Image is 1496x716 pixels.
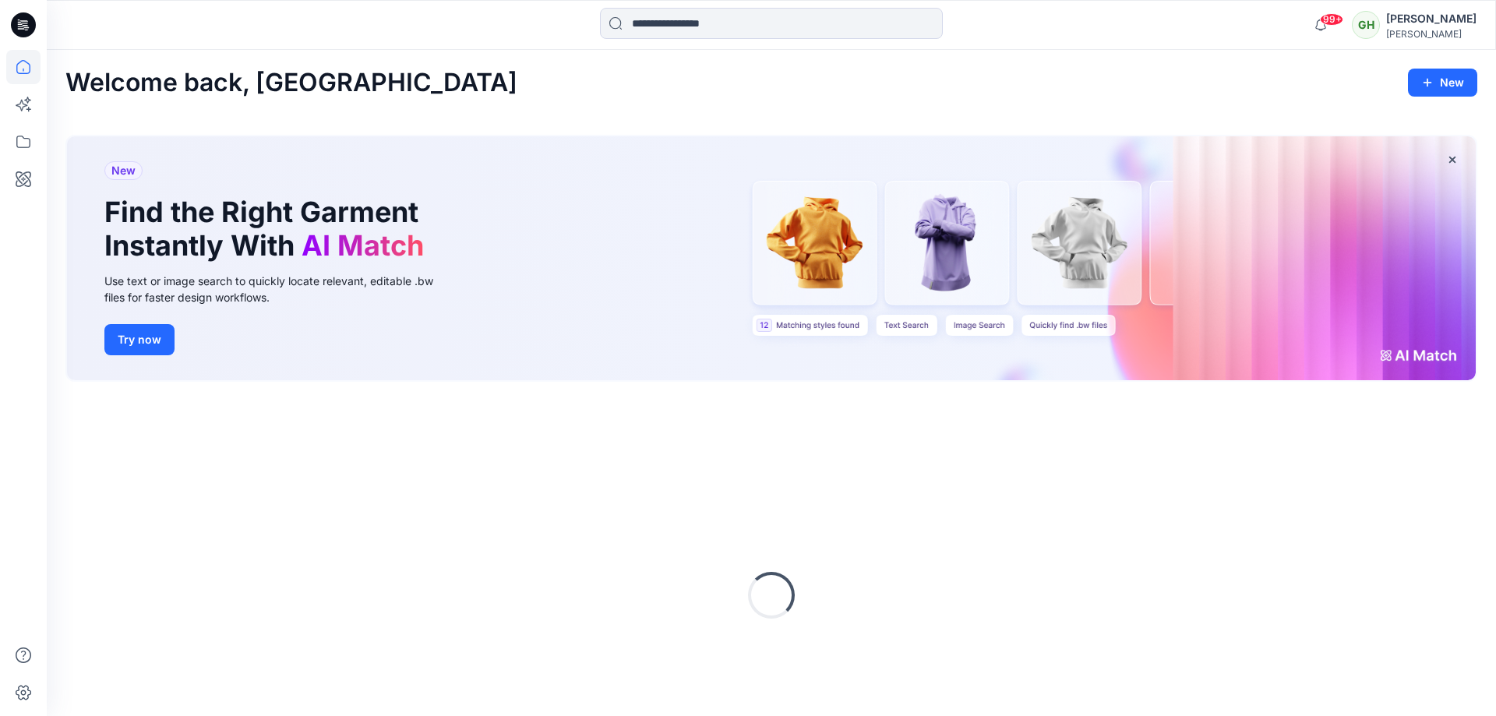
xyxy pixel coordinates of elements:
[111,161,136,180] span: New
[1386,9,1477,28] div: [PERSON_NAME]
[104,196,432,263] h1: Find the Right Garment Instantly With
[65,69,517,97] h2: Welcome back, [GEOGRAPHIC_DATA]
[1386,28,1477,40] div: [PERSON_NAME]
[1320,13,1343,26] span: 99+
[104,273,455,305] div: Use text or image search to quickly locate relevant, editable .bw files for faster design workflows.
[1352,11,1380,39] div: GH
[1408,69,1477,97] button: New
[104,324,175,355] button: Try now
[302,228,424,263] span: AI Match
